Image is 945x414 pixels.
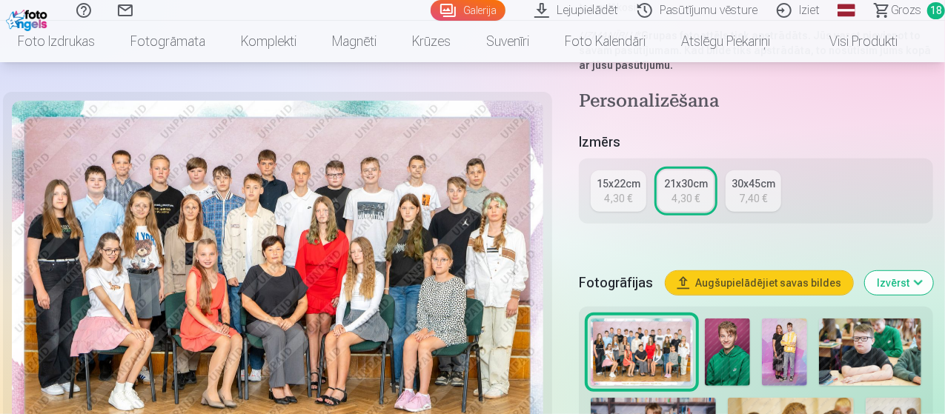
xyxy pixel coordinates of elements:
a: Krūzes [394,21,468,62]
h4: Personalizēšana [579,90,933,114]
div: 7,40 € [740,191,768,206]
div: 4,30 € [672,191,700,206]
div: 30x45cm [732,176,775,191]
span: 18 [927,2,945,19]
button: Izvērst [865,271,933,295]
div: 4,30 € [605,191,633,206]
div: 15x22cm [597,176,640,191]
button: Augšupielādējiet savas bildes [666,271,853,295]
h5: Izmērs [579,132,933,153]
div: 21x30cm [664,176,708,191]
a: Foto kalendāri [547,21,663,62]
a: Visi produkti [788,21,915,62]
a: Suvenīri [468,21,547,62]
span: Grozs [891,1,921,19]
a: Atslēgu piekariņi [663,21,788,62]
img: /fa1 [6,6,51,31]
strong: Grupas fotoattēls tiek apstrādāts. Jūs varat pievienot to savam pasūtījumam. Kad bilde tiks apstr... [579,30,931,71]
a: 15x22cm4,30 € [591,170,646,212]
a: Fotogrāmata [113,21,223,62]
a: Komplekti [223,21,314,62]
a: 30x45cm7,40 € [726,170,781,212]
h5: Fotogrāfijas [579,273,654,293]
a: 21x30cm4,30 € [658,170,714,212]
a: Magnēti [314,21,394,62]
